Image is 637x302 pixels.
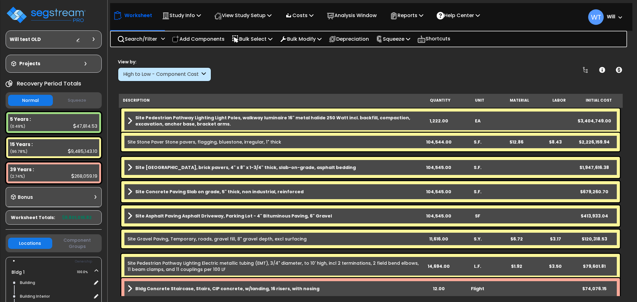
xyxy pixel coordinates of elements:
div: $1.92 [497,263,536,269]
div: 104,545.00 [419,213,458,219]
div: High to Low - Component Cost [123,71,200,78]
div: 47,814.53 [73,123,97,129]
b: 15 Years : [10,141,33,148]
div: 9,485,143.10 [68,148,97,154]
div: Ownership [18,258,101,265]
span: WT [588,9,604,25]
div: $6.72 [497,236,536,242]
small: Quantity [430,98,450,103]
small: 96.77713317096419% [10,149,27,154]
div: 11,616.00 [419,236,458,242]
p: Analysis Window [327,11,377,20]
h3: Will test OLD [10,36,41,43]
div: $8.43 [536,139,575,145]
div: Shortcuts [414,31,454,47]
div: 104,544.00 [419,139,458,145]
p: Bulk Select [232,35,272,43]
div: $679,260.70 [575,189,614,195]
b: Site Concrete Paving Slab on grade, 5" thick, non industrial, reinforced [135,189,304,195]
a: Individual Item [128,236,307,242]
div: 104,545.00 [419,164,458,171]
div: S.F. [458,139,497,145]
a: Bldg 1 100.0% [12,269,25,275]
p: Add Components [172,35,225,43]
div: $3,404,749.00 [575,118,614,124]
p: Worksheet [124,11,152,20]
h4: Recovery Period Totals [17,80,81,87]
a: Assembly Title [128,284,419,293]
div: Add Components [169,32,228,46]
b: 5 Years : [10,116,31,122]
div: Flight [458,286,497,292]
b: 9,801,016.82 [62,214,92,221]
div: $1,947,616.38 [575,164,614,171]
p: Search/Filter [117,35,157,43]
b: Site Asphalt Paving Asphalt Driveway, Parking Lot - 4" Bituminous Paving, 6" Gravel [135,213,332,219]
p: Depreciation [329,35,369,43]
div: $3.50 [536,263,575,269]
small: 2.7350140798962532% [10,174,25,179]
p: Study Info [162,11,201,20]
b: Will [607,13,615,20]
small: Initial Cost [586,98,612,103]
button: Locations [8,238,52,249]
div: EA [458,118,497,124]
div: S.Y. [458,236,497,242]
a: Individual Item [128,139,281,145]
h3: Bonus [18,195,33,200]
a: Assembly Title [128,212,419,220]
a: Assembly Title [128,115,419,127]
div: 268,059.19 [71,173,97,179]
p: Costs [285,11,314,20]
button: Component Groups [55,237,99,250]
div: 104,545.00 [419,189,458,195]
span: Worksheet Totals: [11,214,55,221]
div: 14,694.00 [419,263,458,269]
img: logo_pro_r.png [6,6,86,24]
button: Squeeze [54,95,99,106]
span: 100.0% [77,268,93,276]
a: Assembly Title [128,163,419,172]
p: Bulk Modify [280,35,322,43]
small: Description [123,98,150,103]
b: Site Pedestrian Pathway Lighting Light Poles, walkway luminaire 16" metal halide 250 Watt incl. b... [135,115,419,127]
div: $3.17 [536,236,575,242]
button: Normal [8,95,53,106]
div: 12.00 [419,286,458,292]
small: Material [510,98,529,103]
small: Unit [475,98,484,103]
div: 1,222.00 [419,118,458,124]
b: 39 Years : [10,166,34,173]
div: Building [18,279,91,286]
div: S.F. [458,189,497,195]
div: L.F. [458,263,497,269]
div: $413,933.04 [575,213,614,219]
div: $2,226,159.94 [575,139,614,145]
div: Building Interior [18,293,91,300]
b: Site [GEOGRAPHIC_DATA], brick pavers, 4" x 8" x 1-3/4" thick, slab-on-grade, asphalt bedding [135,164,356,171]
div: SF [458,213,497,219]
p: Help Center [437,11,480,20]
a: Assembly Title [128,187,419,196]
p: Reports [390,11,423,20]
a: Individual Item [128,260,419,272]
div: $79,601.81 [575,263,614,269]
div: $12.86 [497,139,536,145]
p: Shortcuts [417,34,450,43]
div: $74,076.15 [575,286,614,292]
p: View Study Setup [214,11,272,20]
p: Squeeze [376,35,410,43]
small: Labor [552,98,566,103]
h3: Projects [19,61,40,67]
div: View by: [118,59,211,65]
div: Depreciation [325,32,372,46]
b: Bldg Concrete Staircase, Stairs, CIP concrete, w/landing, 16 risers, with nosing [135,286,319,292]
div: $120,318.53 [575,236,614,242]
small: 0.48785274913955307% [10,124,25,129]
div: S.F. [458,164,497,171]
